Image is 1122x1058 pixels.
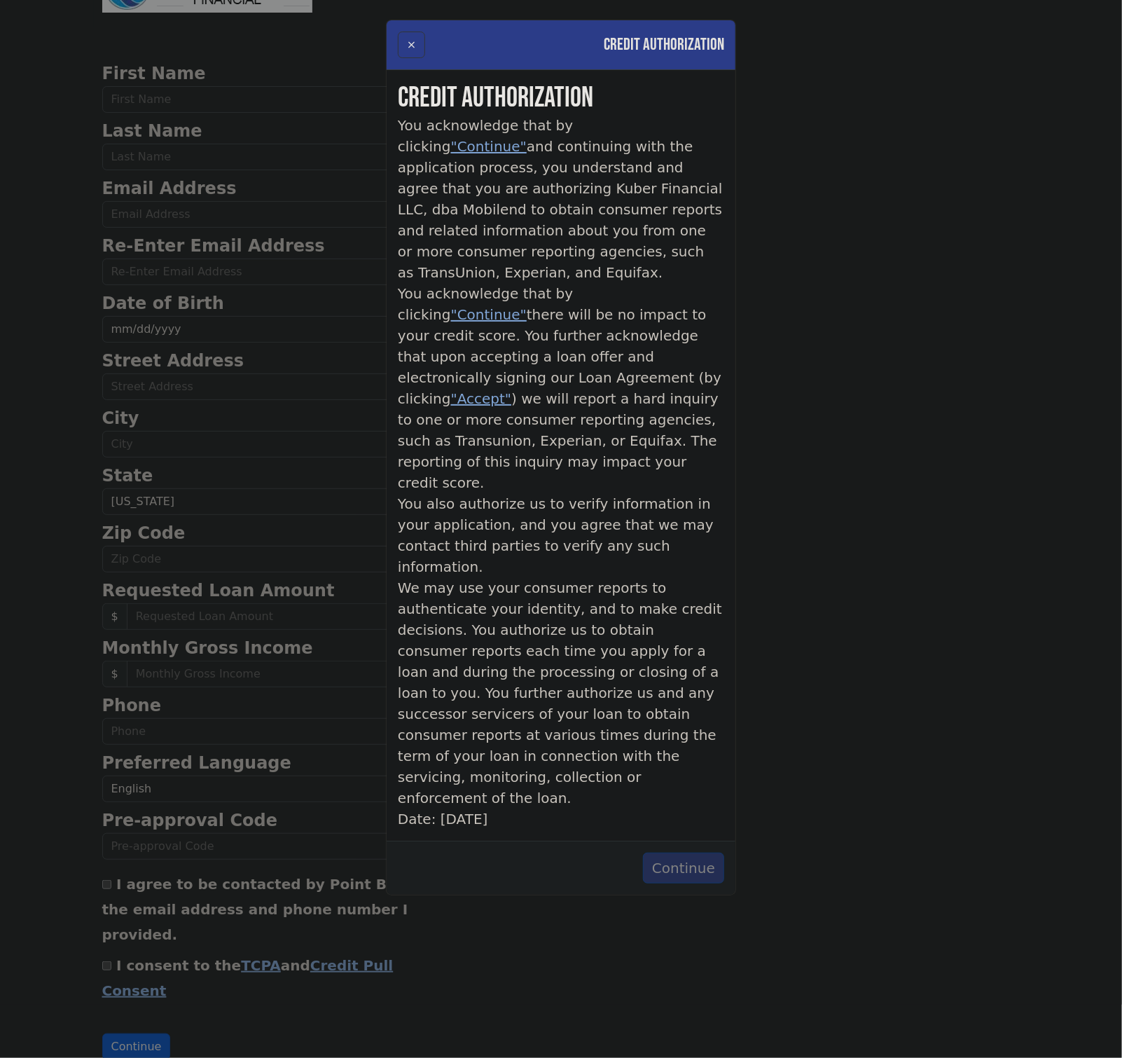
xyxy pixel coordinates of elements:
[398,32,425,58] button: ×
[398,577,724,809] p: We may use your consumer reports to authenticate your identity, and to make credit decisions. You...
[398,283,724,493] p: You acknowledge that by clicking there will be no impact to your credit score. You further acknow...
[451,306,527,323] a: "Continue"
[451,390,512,407] a: "Accept"
[398,811,488,827] p1: Date: [DATE]
[398,493,724,577] p: You also authorize us to verify information in your application, and you agree that we may contac...
[398,81,724,115] h1: Credit Authorization
[643,853,724,884] button: Continue
[398,115,724,283] p: You acknowledge that by clicking and continuing with the application process, you understand and ...
[451,138,527,155] a: "Continue"
[604,32,724,57] h4: Credit Authorization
